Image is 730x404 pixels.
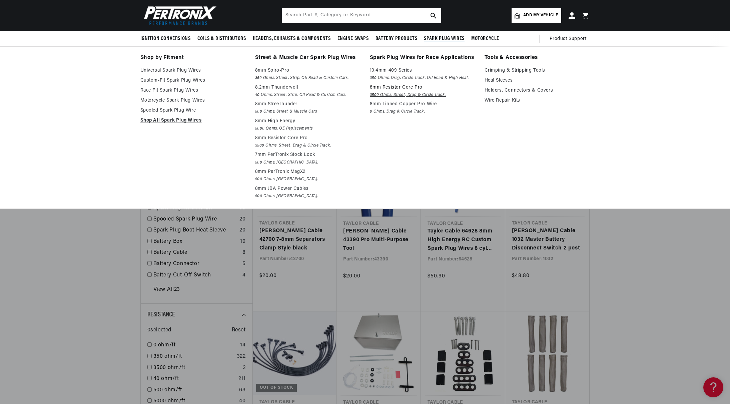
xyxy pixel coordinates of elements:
span: Product Support [550,35,587,43]
em: 500 Ohms. [GEOGRAPHIC_DATA]. [255,176,360,183]
span: Reset [232,326,246,335]
div: 211 [238,375,246,383]
p: 8.2mm Thundervolt [255,84,360,92]
a: 8mm PerTronix MagX2 500 Ohms. [GEOGRAPHIC_DATA]. [255,168,360,183]
div: 8 [242,248,246,257]
p: 7mm PerTronix Stock Look [255,151,360,159]
a: Battery Box [153,237,238,246]
p: 8mm Spiro-Pro [255,67,360,75]
summary: Product Support [550,31,590,47]
a: Custom-Fit Spark Plug Wires [140,77,246,85]
a: [PERSON_NAME] Cable 1032 Master Battery Disconnect Switch 2 post [512,227,583,252]
summary: Battery Products [372,31,421,47]
p: 8mm Tinned Copper Pro Wire [370,100,475,108]
div: 63 [239,386,245,395]
div: 20 [239,215,245,224]
a: 8mm StreeThunder 500 Ohms. Street & Muscle Cars. [255,100,360,115]
a: Taylor Cable 64628 8mm High Energy RC Custom Spark Plug Wires 8 cyl blue [428,227,499,253]
em: 40 Ohms. Street, Strip, Off Road & Custom Cars. [255,92,360,99]
a: 10.4mm 409 Series 350 Ohms. Drag, Circle Track, Off Road & High Heat. [370,67,475,82]
em: 350 Ohms. Street, Strip, Off Road & Custom Cars. [255,75,360,82]
span: Add my vehicle [523,12,558,19]
p: 8mm Resistor Core Pro [255,134,360,142]
a: 500 ohm/ft [153,386,237,395]
p: 8mm PerTronix MagX2 [255,168,360,176]
a: 7mm PerTronix Stock Look 500 Ohms. [GEOGRAPHIC_DATA]. [255,151,360,166]
em: 3500 Ohms. Street, Drag & Circle Track. [370,92,475,99]
div: 2 [243,364,246,372]
a: [PERSON_NAME] Cable 43390 Pro Multi-Purpose Tool [343,227,414,253]
a: 8mm Spiro-Pro 350 Ohms. Street, Strip, Off Road & Custom Cars. [255,67,360,82]
div: 14 [240,341,245,350]
em: 500 Ohms. Street & Muscle Cars. [255,108,360,115]
a: Heat Sleeves [485,77,590,85]
span: Resistance [147,311,175,318]
a: Add my vehicle [512,8,561,23]
button: search button [426,8,441,23]
a: 0 ohm/ft [153,341,238,350]
a: Shop All Spark Plug Wires [140,117,246,125]
span: Engine Swaps [337,35,369,42]
a: Spooled Spark Plug Wire [153,215,237,224]
div: 10 [240,237,245,246]
a: Spooled Spark Plug Wire [140,107,246,115]
em: 350 Ohms. Drag, Circle Track, Off Road & High Heat. [370,75,475,82]
span: Coils & Distributors [197,35,246,42]
summary: Spark Plug Wires [421,31,468,47]
a: Battery Cable [153,248,240,257]
div: 5 [242,260,246,268]
a: Shop by Fitment [140,53,246,63]
img: Pertronix [140,4,217,27]
p: 8mm JBA Power Cables [255,185,360,193]
a: 8mm JBA Power Cables 500 Ohms. [GEOGRAPHIC_DATA]. [255,185,360,200]
em: 500 Ohms. [GEOGRAPHIC_DATA]. [255,159,360,166]
a: 8mm Resistor Core Pro 3500 Ohms. Street, Drag & Circle Track. [255,134,360,149]
a: Tools & Accessories [485,53,590,63]
a: 350 ohm/ft [153,352,234,361]
span: Ignition Conversions [140,35,191,42]
a: Battery Connector [153,260,240,268]
em: 3500 Ohms. Street, Drag & Circle Track. [255,142,360,149]
div: 20 [239,226,245,235]
span: Battery Products [376,35,418,42]
div: 4 [242,271,246,280]
a: Street & Muscle Car Spark Plug Wires [255,53,360,63]
span: 0 selected [147,326,171,335]
summary: Engine Swaps [334,31,372,47]
a: 8mm Tinned Copper Pro Wire 0 Ohms. Drag & Circle Track. [370,100,475,115]
div: 322 [237,352,246,361]
a: Crimping & Stripping Tools [485,67,590,75]
a: Wire Repair Kits [485,97,590,105]
summary: Motorcycle [468,31,503,47]
em: 0 Ohms. Drag & Circle Track. [370,108,475,115]
a: Spark Plug Boot Heat Sleeve [153,226,237,235]
em: 500 Ohms. [GEOGRAPHIC_DATA]. [255,193,360,200]
a: Holders, Connectors & Covers [485,87,590,95]
p: 8mm Resistor Core Pro [370,84,475,92]
a: Battery Cut-Off Switch [153,271,240,280]
p: 10.4mm 409 Series [370,67,475,75]
p: 8mm High Energy [255,117,360,125]
a: 8mm Resistor Core Pro 3500 Ohms. Street, Drag & Circle Track. [370,84,475,99]
summary: Ignition Conversions [140,31,194,47]
span: Spark Plug Wires [424,35,465,42]
a: Motorcycle Spark Plug Wires [140,97,246,105]
summary: Coils & Distributors [194,31,249,47]
a: 8.2mm Thundervolt 40 Ohms. Street, Strip, Off Road & Custom Cars. [255,84,360,99]
summary: Headers, Exhausts & Components [249,31,334,47]
span: Headers, Exhausts & Components [253,35,331,42]
a: 40 ohm/ft [153,375,236,383]
p: 8mm StreeThunder [255,100,360,108]
a: Spark Plug Wires for Race Applications [370,53,475,63]
input: Search Part #, Category or Keyword [282,8,441,23]
a: [PERSON_NAME] Cable 42700 7-8mm Separators Clamp Style black [259,227,330,252]
a: Universal Spark Plug Wires [140,67,246,75]
a: 3500 ohm/ft [153,364,240,372]
span: Motorcycle [471,35,499,42]
em: 5000 Ohms. OE Replacements. [255,125,360,132]
a: 8mm High Energy 5000 Ohms. OE Replacements. [255,117,360,132]
a: Race Fit Spark Plug Wires [140,87,246,95]
a: View All 23 [153,285,180,294]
